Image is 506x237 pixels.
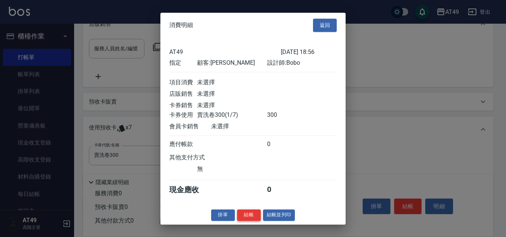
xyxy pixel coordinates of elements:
div: 其他支付方式 [169,154,225,162]
div: 指定 [169,59,197,67]
div: 無 [197,165,267,173]
div: 賣洗卷300(1/7) [197,111,267,119]
div: 店販銷售 [169,90,197,98]
div: 應付帳款 [169,140,197,148]
div: 項目消費 [169,79,197,87]
div: 0 [267,185,295,195]
div: 會員卡銷售 [169,123,211,131]
div: AT49 [169,48,281,55]
span: 消費明細 [169,21,193,29]
div: 0 [267,140,295,148]
button: 返回 [313,18,337,32]
div: 設計師: Bobo [267,59,337,67]
button: 結帳 [237,209,261,221]
div: 未選擇 [197,102,267,109]
div: [DATE] 18:56 [281,48,337,55]
div: 未選擇 [197,79,267,87]
div: 未選擇 [211,123,281,131]
div: 現金應收 [169,185,211,195]
div: 卡券使用 [169,111,197,119]
button: 結帳並列印 [263,209,295,221]
button: 掛單 [211,209,235,221]
div: 300 [267,111,295,119]
div: 未選擇 [197,90,267,98]
div: 卡券銷售 [169,102,197,109]
div: 顧客: [PERSON_NAME] [197,59,267,67]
